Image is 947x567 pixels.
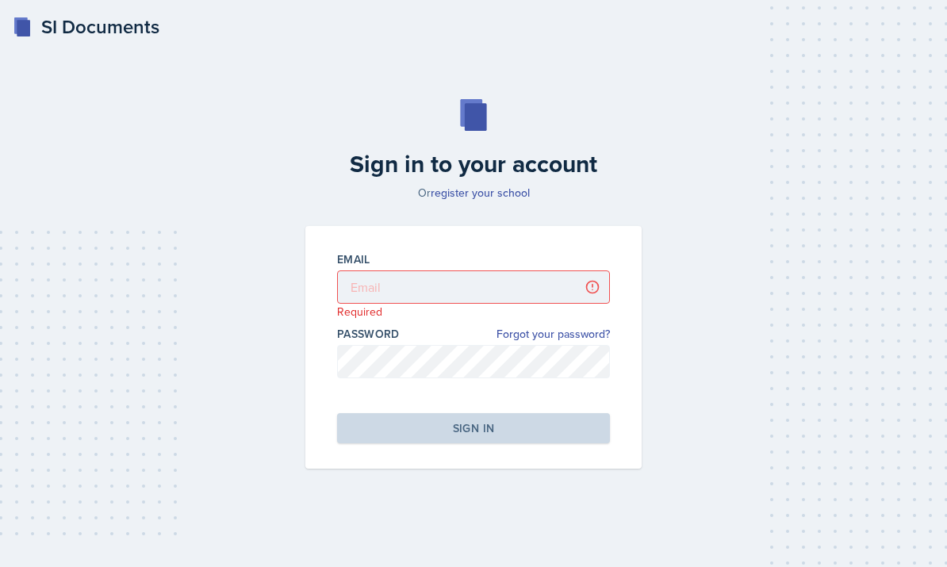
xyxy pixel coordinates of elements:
label: Email [337,251,370,267]
input: Email [337,270,610,304]
h2: Sign in to your account [296,150,651,178]
label: Password [337,326,400,342]
p: Required [337,304,610,320]
a: Forgot your password? [497,326,610,343]
a: SI Documents [13,13,159,41]
p: Or [296,185,651,201]
a: register your school [431,185,530,201]
div: Sign in [453,420,494,436]
button: Sign in [337,413,610,443]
